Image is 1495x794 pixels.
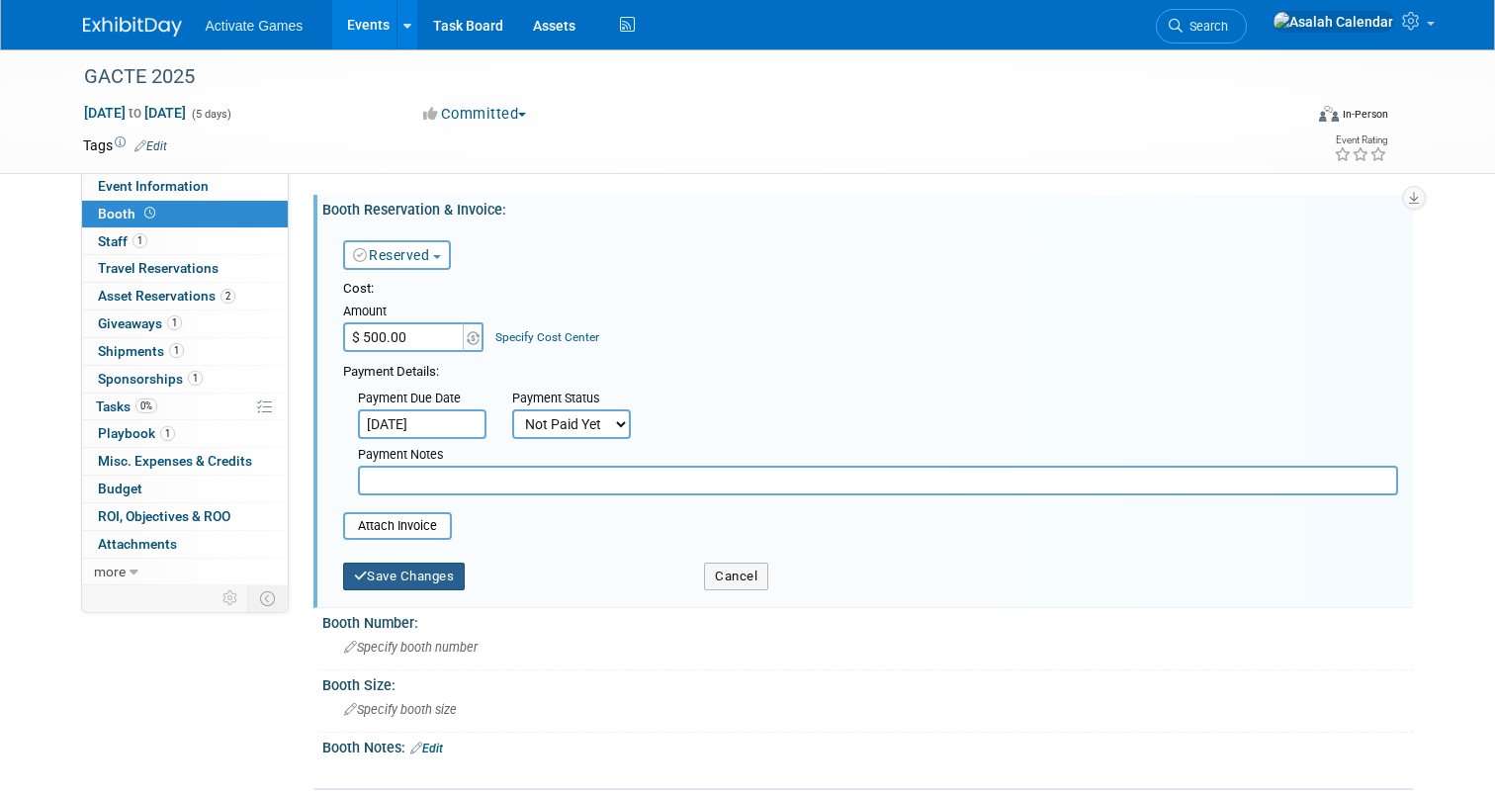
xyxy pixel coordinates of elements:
[98,371,203,387] span: Sponsorships
[135,398,157,413] span: 0%
[77,59,1277,95] div: GACTE 2025
[134,139,167,153] a: Edit
[343,240,451,270] button: Reserved
[1319,106,1339,122] img: Format-Inperson.png
[82,476,288,502] a: Budget
[206,18,304,34] span: Activate Games
[190,108,231,121] span: (5 days)
[343,358,1398,382] div: Payment Details:
[82,310,288,337] a: Giveaways1
[322,608,1413,633] div: Booth Number:
[344,640,478,655] span: Specify booth number
[1342,107,1388,122] div: In-Person
[188,371,203,386] span: 1
[322,195,1413,220] div: Booth Reservation & Invoice:
[169,343,184,358] span: 1
[98,536,177,552] span: Attachments
[1195,103,1388,132] div: Event Format
[410,742,443,755] a: Edit
[126,105,144,121] span: to
[495,330,599,344] a: Specify Cost Center
[358,446,1398,466] div: Payment Notes
[167,315,182,330] span: 1
[82,503,288,530] a: ROI, Objectives & ROO
[353,247,430,263] a: Reserved
[416,104,534,125] button: Committed
[140,206,159,221] span: Booth not reserved yet
[83,104,187,122] span: [DATE] [DATE]
[98,481,142,496] span: Budget
[322,733,1413,758] div: Booth Notes:
[1156,9,1247,44] a: Search
[82,338,288,365] a: Shipments1
[704,563,768,590] button: Cancel
[1273,11,1394,33] img: Asalah Calendar
[98,288,235,304] span: Asset Reservations
[98,178,209,194] span: Event Information
[344,702,457,717] span: Specify booth size
[512,390,645,409] div: Payment Status
[82,448,288,475] a: Misc. Expenses & Credits
[98,315,182,331] span: Giveaways
[220,289,235,304] span: 2
[1334,135,1387,145] div: Event Rating
[322,670,1413,695] div: Booth Size:
[94,564,126,579] span: more
[343,563,466,590] button: Save Changes
[82,420,288,447] a: Playbook1
[82,173,288,200] a: Event Information
[98,508,230,524] span: ROI, Objectives & ROO
[132,233,147,248] span: 1
[82,201,288,227] a: Booth
[96,398,157,414] span: Tasks
[98,206,159,221] span: Booth
[343,280,1398,299] div: Cost:
[98,425,175,441] span: Playbook
[83,17,182,37] img: ExhibitDay
[1183,19,1228,34] span: Search
[82,394,288,420] a: Tasks0%
[98,260,219,276] span: Travel Reservations
[82,255,288,282] a: Travel Reservations
[98,343,184,359] span: Shipments
[247,585,288,611] td: Toggle Event Tabs
[82,283,288,309] a: Asset Reservations2
[343,303,486,322] div: Amount
[98,453,252,469] span: Misc. Expenses & Credits
[160,426,175,441] span: 1
[82,228,288,255] a: Staff1
[83,135,167,155] td: Tags
[214,585,248,611] td: Personalize Event Tab Strip
[358,390,483,409] div: Payment Due Date
[82,366,288,393] a: Sponsorships1
[82,559,288,585] a: more
[82,531,288,558] a: Attachments
[98,233,147,249] span: Staff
